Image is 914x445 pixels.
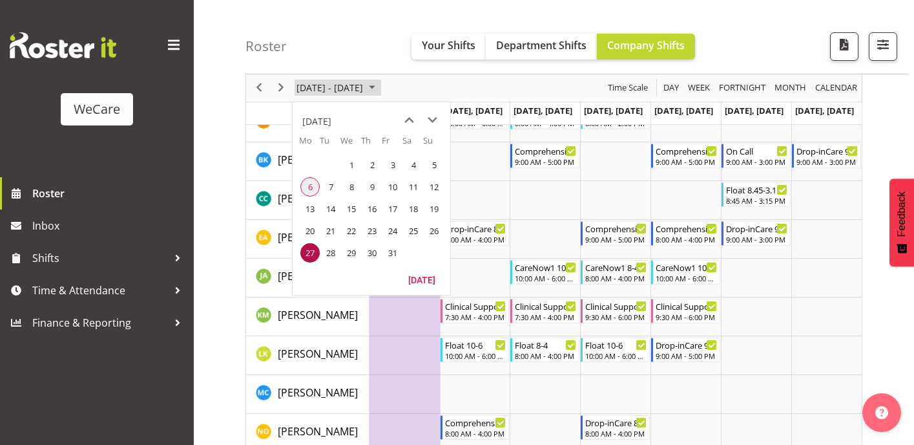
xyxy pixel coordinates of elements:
div: Float 10-6 [445,338,506,351]
div: Jane Arps"s event - CareNow1 10-6 Begin From Friday, October 31, 2025 at 10:00:00 AM GMT+13:00 En... [651,260,720,285]
span: Sunday, October 19, 2025 [424,199,444,219]
div: 10:00 AM - 6:00 PM [656,273,717,283]
span: Wednesday, October 15, 2025 [342,199,361,219]
div: Comprehensive Consult 8-4 [656,222,717,235]
div: 9:00 AM - 5:00 PM [515,157,576,167]
div: 9:00 AM - 3:00 PM [726,234,787,244]
span: Roster [32,184,187,203]
span: [PERSON_NAME] [278,191,358,206]
button: Timeline Week [686,80,712,96]
div: Jane Arps"s event - CareNow1 10-6 Begin From Wednesday, October 29, 2025 at 10:00:00 AM GMT+13:00... [510,260,579,285]
span: Inbox [32,216,187,235]
div: 9:30 AM - 6:00 PM [585,312,647,322]
td: Ena Advincula resource [246,220,369,259]
span: Sunday, October 12, 2025 [424,177,444,197]
div: Drop-inCare 9-3 [796,144,858,157]
span: Day [662,80,680,96]
a: [PERSON_NAME] [278,307,358,323]
div: CareNow1 8-4 [585,261,647,274]
div: 8:00 AM - 4:00 PM [445,234,506,244]
button: previous month [397,109,421,132]
span: Finance & Reporting [32,313,168,332]
span: [DATE], [DATE] [795,105,854,116]
div: Drop-inCare 8-4 [445,222,506,235]
div: Natasha Ottley"s event - Comprehensive Consult 8-4 Begin From Tuesday, October 28, 2025 at 8:00:0... [441,415,510,440]
a: [PERSON_NAME] [278,346,358,362]
div: 9:00 AM - 5:00 PM [656,351,717,361]
span: Sunday, October 26, 2025 [424,221,444,241]
div: Kishendri Moodley"s event - Clinical Support 7.30 - 4 Begin From Wednesday, October 29, 2025 at 7... [510,299,579,323]
span: Time & Attendance [32,281,168,300]
td: Monday, October 27, 2025 [299,242,320,264]
th: Th [361,135,382,154]
div: Liandy Kritzinger"s event - Float 10-6 Begin From Thursday, October 30, 2025 at 10:00:00 AM GMT+1... [581,338,650,362]
span: Feedback [896,191,908,237]
a: [PERSON_NAME] [278,385,358,400]
span: Friday, October 31, 2025 [383,243,402,263]
span: Wednesday, October 29, 2025 [342,243,361,263]
span: [PERSON_NAME] [278,308,358,322]
span: Saturday, October 18, 2025 [404,199,423,219]
td: Brian Ko resource [246,142,369,181]
span: Wednesday, October 1, 2025 [342,155,361,175]
div: 8:00 AM - 4:00 PM [515,351,576,361]
div: Drop-inCare 9-5 [656,338,717,351]
span: calendar [814,80,858,96]
span: [DATE], [DATE] [444,105,503,116]
div: Comprehensive Consult 9-5 [515,144,576,157]
span: Tuesday, October 21, 2025 [321,221,340,241]
div: WeCare [74,100,120,119]
div: Drop-inCare 9-3 [726,222,787,235]
div: Float 8.45-3.15 [726,183,787,196]
div: 8:45 AM - 3:15 PM [726,195,787,206]
th: Su [423,135,444,154]
div: 10:00 AM - 6:00 PM [445,351,506,361]
td: Jane Arps resource [246,259,369,298]
th: Fr [382,135,402,154]
div: Float 10-6 [585,338,647,351]
a: [PERSON_NAME] [278,424,358,439]
th: Sa [402,135,423,154]
span: Company Shifts [607,38,685,52]
div: 8:00 AM - 4:00 PM [445,428,506,439]
div: Ena Advincula"s event - Comprehensive Consult 9-5 Begin From Thursday, October 30, 2025 at 9:00:0... [581,221,650,246]
div: Charlotte Courtney"s event - Float 8.45-3.15 Begin From Saturday, November 1, 2025 at 8:45:00 AM ... [722,182,791,207]
span: [DATE], [DATE] [514,105,572,116]
span: Saturday, October 11, 2025 [404,177,423,197]
button: Filter Shifts [869,32,897,61]
div: Kishendri Moodley"s event - Clinical Support 9.30-6 Begin From Friday, October 31, 2025 at 9:30:0... [651,299,720,323]
div: Ena Advincula"s event - Comprehensive Consult 8-4 Begin From Friday, October 31, 2025 at 8:00:00 ... [651,221,720,246]
div: Comprehensive Consult 8-4 [445,416,506,429]
div: 7:30 AM - 4:00 PM [445,312,506,322]
span: Shifts [32,248,168,268]
button: Company Shifts [597,34,695,60]
span: Wednesday, October 8, 2025 [342,177,361,197]
th: Tu [320,135,340,154]
span: [DATE], [DATE] [584,105,643,116]
div: 10:00 AM - 6:00 PM [585,351,647,361]
div: 9:00 AM - 3:00 PM [726,157,787,167]
span: Wednesday, October 22, 2025 [342,221,361,241]
div: 7:30 AM - 4:00 PM [515,312,576,322]
span: Friday, October 3, 2025 [383,155,402,175]
span: [DATE], [DATE] [725,105,784,116]
div: 9:00 AM - 3:00 PM [796,157,858,167]
div: 8:00 AM - 4:00 PM [585,428,647,439]
button: Your Shifts [411,34,486,60]
span: Week [687,80,711,96]
span: Saturday, October 25, 2025 [404,221,423,241]
div: Ena Advincula"s event - Drop-inCare 9-3 Begin From Saturday, November 1, 2025 at 9:00:00 AM GMT+1... [722,221,791,246]
span: [PERSON_NAME] [278,153,358,167]
span: Thursday, October 2, 2025 [362,155,382,175]
span: Your Shifts [422,38,475,52]
div: On Call [726,144,787,157]
img: help-xxl-2.png [875,406,888,419]
div: Clinical Support 9.30-6 [656,299,717,312]
div: Oct 27 - Nov 02, 2025 [292,74,383,102]
div: Jane Arps"s event - CareNow1 8-4 Begin From Thursday, October 30, 2025 at 8:00:00 AM GMT+13:00 En... [581,260,650,285]
a: [PERSON_NAME] [278,152,358,168]
td: Mary Childs resource [246,375,369,414]
button: October 2025 [295,80,381,96]
div: previous period [248,74,270,102]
